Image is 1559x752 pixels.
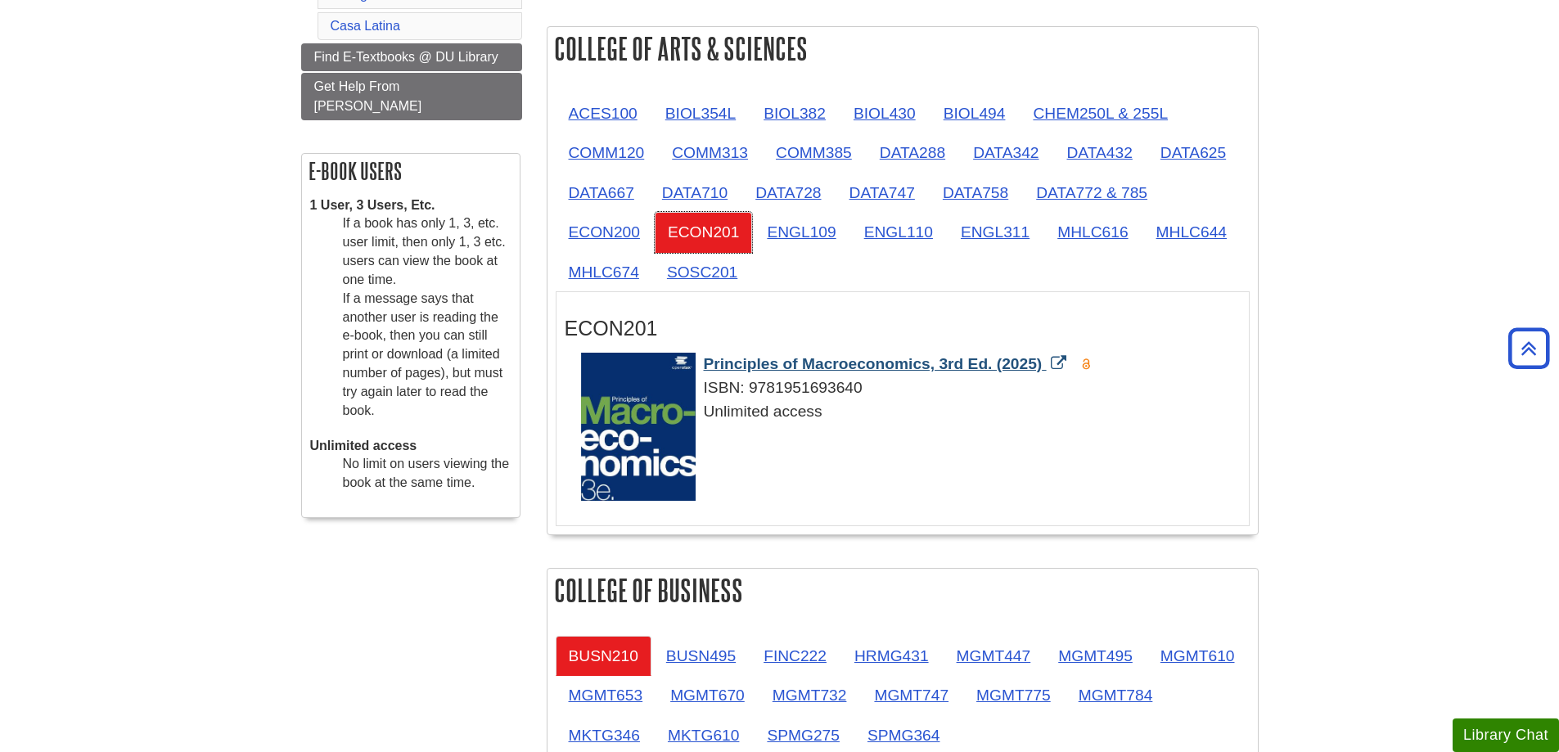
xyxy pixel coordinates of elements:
[1023,173,1160,213] a: DATA772 & 785
[704,355,1070,372] a: Link opens in new window
[655,212,752,252] a: ECON201
[867,133,958,173] a: DATA288
[314,50,498,64] span: Find E-Textbooks @ DU Library
[654,252,750,292] a: SOSC201
[657,675,758,715] a: MGMT670
[547,569,1258,612] h2: College of Business
[944,636,1044,676] a: MGMT447
[565,317,1241,340] h3: ECON201
[930,93,1019,133] a: BIOL494
[1080,358,1093,371] img: Open Access
[343,455,511,493] dd: No limit on users viewing the book at the same time.
[581,353,696,501] img: Cover Art
[861,675,962,715] a: MGMT747
[851,212,946,252] a: ENGL110
[1066,675,1166,715] a: MGMT784
[310,437,511,456] dt: Unlimited access
[704,355,1043,372] span: Principles of Macroeconomics, 3rd Ed. (2025)
[649,173,741,213] a: DATA710
[556,173,647,213] a: DATA667
[652,93,749,133] a: BIOL354L
[1045,636,1146,676] a: MGMT495
[659,133,761,173] a: COMM313
[750,636,840,676] a: FINC222
[301,43,522,71] a: Find E-Textbooks @ DU Library
[1453,718,1559,752] button: Library Chat
[302,154,520,188] h2: E-book Users
[948,212,1043,252] a: ENGL311
[1044,212,1141,252] a: MHLC616
[556,636,651,676] a: BUSN210
[556,133,658,173] a: COMM120
[963,675,1064,715] a: MGMT775
[310,196,511,215] dt: 1 User, 3 Users, Etc.
[1147,133,1239,173] a: DATA625
[840,93,929,133] a: BIOL430
[841,636,942,676] a: HRMG431
[547,27,1258,70] h2: College of Arts & Sciences
[930,173,1021,213] a: DATA758
[742,173,834,213] a: DATA728
[763,133,865,173] a: COMM385
[1503,337,1555,359] a: Back to Top
[556,252,652,292] a: MHLC674
[1020,93,1181,133] a: CHEM250L & 255L
[836,173,928,213] a: DATA747
[581,376,1241,400] div: ISBN: 9781951693640
[556,93,651,133] a: ACES100
[1147,636,1248,676] a: MGMT610
[581,400,1241,424] div: Unlimited access
[556,675,656,715] a: MGMT653
[1143,212,1240,252] a: MHLC644
[556,212,653,252] a: ECON200
[343,214,511,420] dd: If a book has only 1, 3, etc. user limit, then only 1, 3 etc. users can view the book at one time...
[1053,133,1145,173] a: DATA432
[331,19,400,33] a: Casa Latina
[750,93,839,133] a: BIOL382
[314,79,422,113] span: Get Help From [PERSON_NAME]
[653,636,749,676] a: BUSN495
[960,133,1052,173] a: DATA342
[759,675,860,715] a: MGMT732
[754,212,849,252] a: ENGL109
[301,73,522,120] a: Get Help From [PERSON_NAME]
